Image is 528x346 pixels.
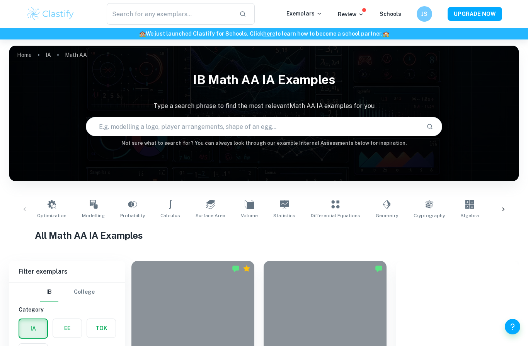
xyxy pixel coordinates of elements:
[86,116,421,137] input: E.g. modelling a logo, player arrangements, shape of an egg...
[37,212,66,219] span: Optimization
[65,51,87,59] p: Math AA
[53,319,82,337] button: EE
[241,212,258,219] span: Volume
[19,305,116,314] h6: Category
[380,11,401,17] a: Schools
[120,212,145,219] span: Probability
[74,283,95,301] button: College
[2,29,526,38] h6: We just launched Clastify for Schools. Click to learn how to become a school partner.
[311,212,360,219] span: Differential Equations
[40,283,95,301] div: Filter type choice
[9,261,125,283] h6: Filter exemplars
[196,212,225,219] span: Surface Area
[417,6,432,22] button: JS
[338,10,364,19] p: Review
[107,3,233,25] input: Search for any exemplars...
[263,31,275,37] a: here
[19,319,47,338] button: IA
[9,67,519,92] h1: IB Math AA IA examples
[273,212,295,219] span: Statistics
[87,319,116,337] button: TOK
[17,50,32,60] a: Home
[9,139,519,147] h6: Not sure what to search for? You can always look through our example Internal Assessments below f...
[160,212,180,219] span: Calculus
[26,6,75,22] img: Clastify logo
[423,120,436,133] button: Search
[139,31,146,37] span: 🏫
[414,212,445,219] span: Cryptography
[46,50,51,60] a: IA
[383,31,389,37] span: 🏫
[9,101,519,111] p: Type a search phrase to find the most relevant Math AA IA examples for you
[232,265,240,272] img: Marked
[40,283,58,301] button: IB
[505,319,520,334] button: Help and Feedback
[375,265,383,272] img: Marked
[82,212,105,219] span: Modelling
[460,212,479,219] span: Algebra
[35,228,493,242] h1: All Math AA IA Examples
[376,212,398,219] span: Geometry
[448,7,502,21] button: UPGRADE NOW
[286,9,322,18] p: Exemplars
[243,265,250,272] div: Premium
[420,10,429,18] h6: JS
